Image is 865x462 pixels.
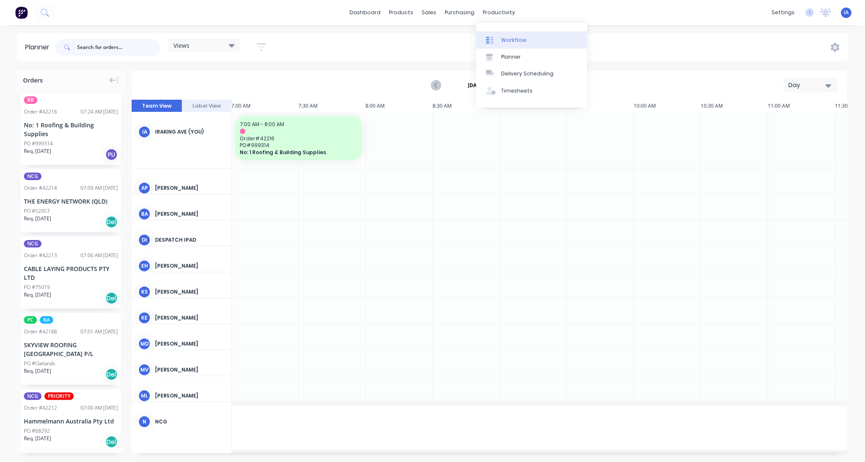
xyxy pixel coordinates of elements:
[418,6,441,19] div: sales
[24,316,37,324] span: PC
[105,216,118,228] div: Del
[24,417,118,426] div: Hammelmann Australia Pty Ltd
[24,435,51,442] span: Req. [DATE]
[155,418,225,426] div: NCG
[25,42,54,52] div: Planner
[767,6,799,19] div: settings
[501,87,533,95] div: Timesheets
[155,128,225,136] div: Iraking Ave (You)
[77,39,160,56] input: Search for orders...
[634,100,701,112] div: 10:00 AM
[105,292,118,305] div: Del
[24,252,57,259] div: Order # 42213
[299,100,366,112] div: 7:30 AM
[24,404,57,412] div: Order # 42212
[105,368,118,381] div: Del
[476,83,587,99] a: Timesheets
[567,100,634,112] div: 9:30 AM
[346,6,385,19] a: dashboard
[182,100,232,112] button: Label View
[80,328,118,336] div: 07:01 AM [DATE]
[240,149,346,155] span: No: 1 Roofing & Building Supplies
[788,81,827,90] div: Day
[155,288,225,296] div: [PERSON_NAME]
[155,340,225,348] div: [PERSON_NAME]
[476,31,587,48] a: Workflow
[44,392,74,400] span: PRIORITY
[240,135,357,142] span: Order # 42216
[768,100,835,112] div: 11:00 AM
[174,41,189,50] span: Views
[24,147,51,155] span: Req. [DATE]
[232,100,299,112] div: 7:00 AM
[844,9,849,16] span: IA
[24,367,51,375] span: Req. [DATE]
[155,366,225,374] div: [PERSON_NAME]
[155,314,225,322] div: [PERSON_NAME]
[24,96,37,104] span: RR
[15,6,28,19] img: Factory
[138,182,151,194] div: AP
[155,392,225,400] div: [PERSON_NAME]
[784,78,838,93] button: Day
[80,252,118,259] div: 07:06 AM [DATE]
[80,108,118,116] div: 07:24 AM [DATE]
[105,148,118,161] div: PU
[155,184,225,192] div: [PERSON_NAME]
[366,100,433,112] div: 8:00 AM
[138,286,151,298] div: KS
[501,36,526,44] div: Workflow
[24,121,118,138] div: No: 1 Roofing & Building Supplies
[155,210,225,218] div: [PERSON_NAME]
[155,236,225,244] div: Despatch Ipad
[155,262,225,270] div: [PERSON_NAME]
[105,436,118,448] div: Del
[24,108,57,116] div: Order # 42216
[24,392,41,400] span: NCG
[501,70,554,77] div: Delivery Scheduling
[23,76,43,85] span: Orders
[701,100,768,112] div: 10:30 AM
[441,6,479,19] div: purchasing
[24,264,118,282] div: CABLE LAYING PRODUCTS PTY LTD
[138,208,151,220] div: BA
[132,100,182,112] button: Team View
[24,341,118,358] div: SKYVIEW ROOFING [GEOGRAPHIC_DATA] P/L
[24,328,57,336] div: Order # 42188
[476,65,587,82] a: Delivery Scheduling
[24,197,118,206] div: THE ENERGY NETWORK (QLD)
[479,6,520,19] div: productivity
[24,284,50,291] div: PO #75019
[24,184,57,192] div: Order # 42214
[138,312,151,324] div: KE
[24,173,41,180] span: NCG
[138,390,151,402] div: ML
[138,338,151,350] div: MD
[40,316,53,324] span: RA
[138,126,151,138] div: IA
[80,184,118,192] div: 07:09 AM [DATE]
[24,207,50,215] div: PO #52957
[80,404,118,412] div: 07:00 AM [DATE]
[24,240,41,248] span: NCG
[433,100,500,112] div: 8:30 AM
[240,142,357,148] span: PO # 999314
[240,121,285,128] span: 7:00 AM - 8:00 AM
[476,49,587,65] a: Planner
[138,416,151,428] div: N
[24,140,53,147] div: PO #999314
[24,215,51,222] span: Req. [DATE]
[432,80,441,90] button: Previous page
[138,260,151,272] div: EH
[138,364,151,376] div: MV
[501,53,521,61] div: Planner
[385,6,418,19] div: products
[24,360,55,367] div: PO #Oatlands
[24,427,50,435] div: PO #68292
[24,291,51,299] span: Req. [DATE]
[468,82,484,89] strong: [DATE]
[138,234,151,246] div: DI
